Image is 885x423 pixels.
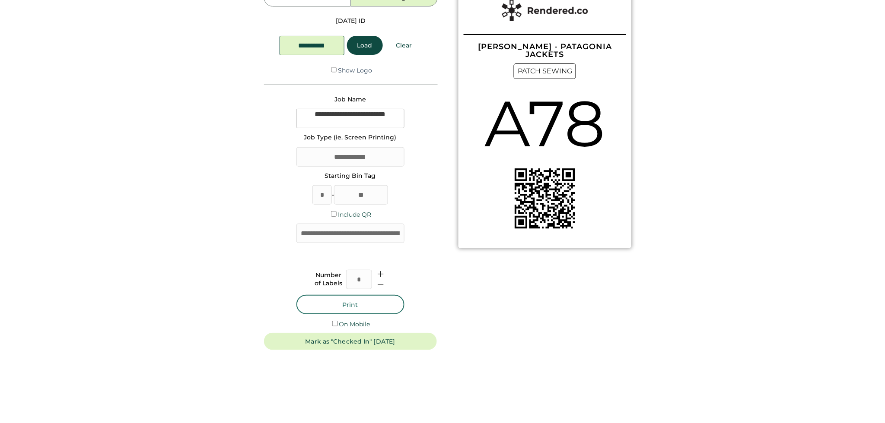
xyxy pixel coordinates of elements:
[464,43,626,58] div: [PERSON_NAME] - PATAGONIA JACKETS
[264,333,437,350] button: Mark as "Checked In" [DATE]
[514,63,576,79] div: PATCH SEWING
[296,295,404,314] button: Print
[336,17,366,25] div: [DATE] ID
[332,191,334,199] div: -
[338,66,372,74] label: Show Logo
[484,79,605,168] div: A78
[347,36,383,55] button: Load
[334,95,366,104] div: Job Name
[315,271,343,288] div: Number of Labels
[325,172,376,180] div: Starting Bin Tag
[338,211,371,218] label: Include QR
[385,36,423,55] button: Clear
[339,320,370,328] label: On Mobile
[304,133,397,142] div: Job Type (ie. Screen Printing)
